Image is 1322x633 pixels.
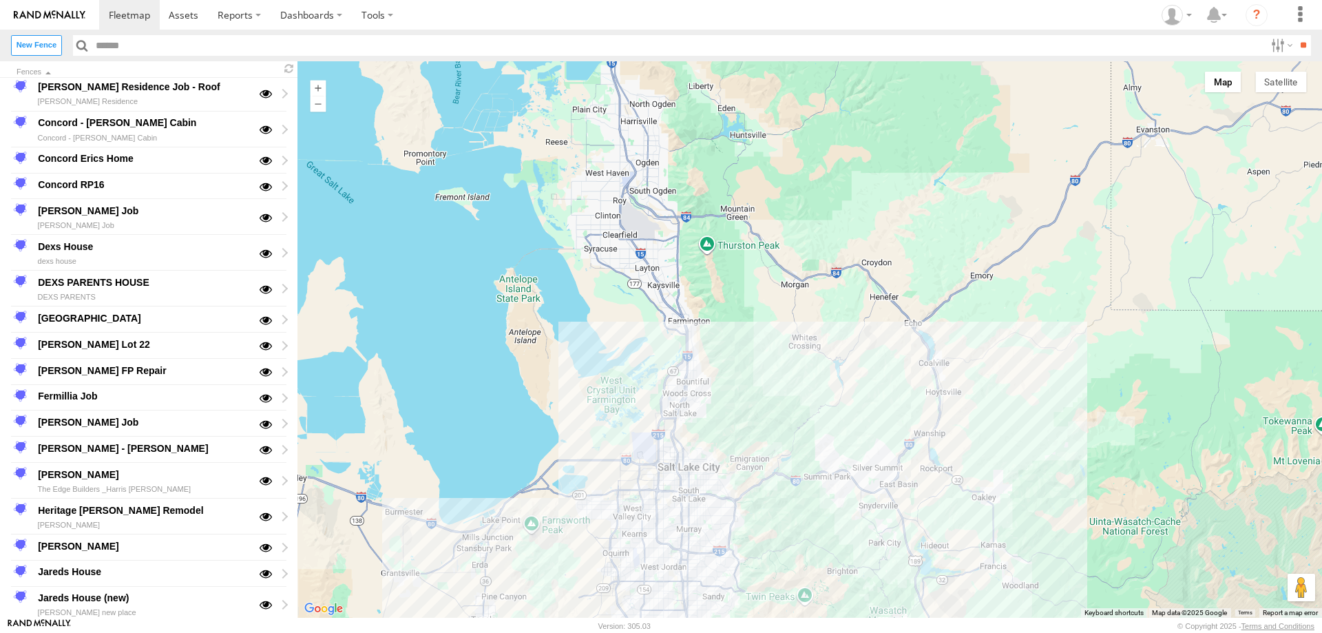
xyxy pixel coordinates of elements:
a: Visit our Website [8,619,71,633]
div: Concord Erics Home [36,151,250,167]
div: Allen Bauer [1157,5,1197,25]
div: [PERSON_NAME] Lot 22 [36,336,250,353]
div: [PERSON_NAME] - [PERSON_NAME] [36,440,250,457]
div: [PERSON_NAME] [36,538,250,554]
div: Dexs House [36,238,250,255]
div: The Edge Builders _Harris [PERSON_NAME] [36,483,250,496]
a: Open this area in Google Maps (opens a new window) [301,600,346,618]
button: Keyboard shortcuts [1084,608,1144,618]
div: Concord - [PERSON_NAME] Cabin [36,131,250,144]
div: Jareds House (new) [36,590,250,606]
img: Google [301,600,346,618]
button: Drag Pegman onto the map to open Street View [1288,574,1315,601]
img: rand-logo.svg [14,10,85,20]
div: Heritage [PERSON_NAME] Remodel [36,502,250,519]
button: Zoom in [311,80,326,96]
div: [PERSON_NAME] [36,519,250,532]
button: Show street map [1205,72,1241,92]
div: dexs house [36,255,250,268]
div: [PERSON_NAME] Job [36,203,250,219]
div: [PERSON_NAME] Residence Job - Roof [36,79,250,96]
a: Terms [1238,610,1252,616]
a: Report a map error [1263,609,1318,616]
div: Fermillia Job [36,388,250,405]
div: Jareds House [36,564,250,581]
i: ? [1246,4,1268,26]
div: © Copyright 2025 - [1177,622,1314,630]
div: Concord - [PERSON_NAME] Cabin [36,115,250,132]
div: [PERSON_NAME] Job [36,414,250,430]
div: [PERSON_NAME] FP Repair [36,362,250,379]
div: DEXS PARENTS HOUSE [36,274,250,291]
div: [PERSON_NAME] [36,466,250,483]
div: [PERSON_NAME] new place [36,606,250,619]
div: [PERSON_NAME] Residence [36,95,250,108]
div: Click to Sort [17,69,270,76]
div: [GEOGRAPHIC_DATA] [36,310,250,326]
div: [PERSON_NAME] Job [36,219,250,232]
span: Map data ©2025 Google [1152,609,1227,616]
button: Zoom out [311,96,326,112]
div: DEXS PARENTS [36,291,250,304]
span: Refresh [281,63,297,76]
a: Terms and Conditions [1241,622,1314,630]
label: Create New Fence [11,35,62,55]
div: Version: 305.03 [598,622,651,630]
label: Search Filter Options [1266,35,1295,55]
button: Show satellite imagery [1255,72,1306,92]
div: Concord RP16 [36,176,250,193]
